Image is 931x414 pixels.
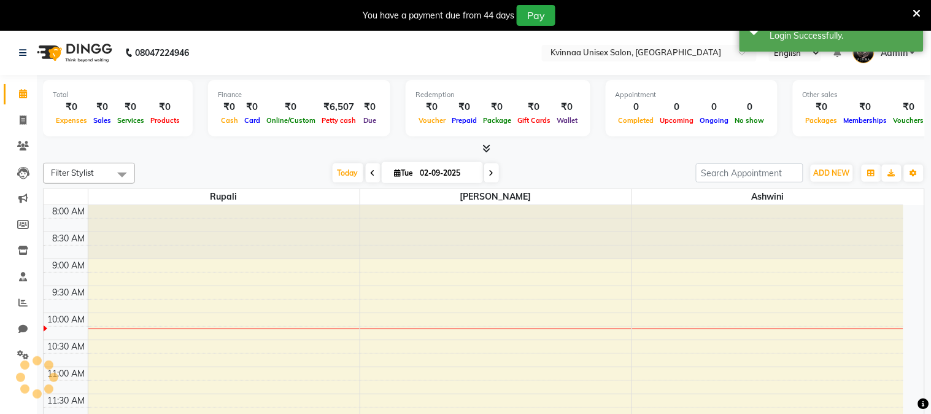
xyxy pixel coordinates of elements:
[841,100,890,114] div: ₹0
[881,47,908,60] span: Admin
[732,100,768,114] div: 0
[319,100,359,114] div: ₹6,507
[218,100,241,114] div: ₹0
[53,100,90,114] div: ₹0
[45,367,88,380] div: 11:00 AM
[263,116,319,125] span: Online/Custom
[45,313,88,326] div: 10:00 AM
[319,116,359,125] span: Petty cash
[241,100,263,114] div: ₹0
[732,116,768,125] span: No show
[415,116,449,125] span: Voucher
[135,36,189,70] b: 08047224946
[114,116,147,125] span: Services
[333,163,363,182] span: Today
[417,164,478,182] input: 2025-09-02
[45,394,88,407] div: 11:30 AM
[114,100,147,114] div: ₹0
[890,100,927,114] div: ₹0
[811,165,853,182] button: ADD NEW
[50,205,88,218] div: 8:00 AM
[814,168,850,178] span: ADD NEW
[218,116,241,125] span: Cash
[360,116,379,125] span: Due
[697,116,732,125] span: Ongoing
[514,100,554,114] div: ₹0
[50,259,88,272] div: 9:00 AM
[415,100,449,114] div: ₹0
[632,189,904,205] span: Ashwini
[53,90,183,100] div: Total
[218,90,381,100] div: Finance
[517,5,555,26] button: Pay
[841,116,890,125] span: Memberships
[53,116,90,125] span: Expenses
[803,100,841,114] div: ₹0
[88,189,360,205] span: rupali
[359,100,381,114] div: ₹0
[554,100,581,114] div: ₹0
[890,116,927,125] span: Vouchers
[241,116,263,125] span: Card
[147,116,183,125] span: Products
[616,100,657,114] div: 0
[90,116,114,125] span: Sales
[449,100,480,114] div: ₹0
[554,116,581,125] span: Wallet
[696,163,803,182] input: Search Appointment
[616,116,657,125] span: Completed
[657,100,697,114] div: 0
[514,116,554,125] span: Gift Cards
[480,100,514,114] div: ₹0
[415,90,581,100] div: Redemption
[392,168,417,178] span: Tue
[449,116,480,125] span: Prepaid
[31,36,115,70] img: logo
[853,42,875,63] img: Admin
[360,189,632,205] span: [PERSON_NAME]
[50,286,88,299] div: 9:30 AM
[50,232,88,245] div: 8:30 AM
[363,9,514,22] div: You have a payment due from 44 days
[263,100,319,114] div: ₹0
[697,100,732,114] div: 0
[657,116,697,125] span: Upcoming
[45,340,88,353] div: 10:30 AM
[616,90,768,100] div: Appointment
[803,116,841,125] span: Packages
[90,100,114,114] div: ₹0
[770,29,914,42] div: Login Successfully.
[480,116,514,125] span: Package
[147,100,183,114] div: ₹0
[51,168,94,178] span: Filter Stylist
